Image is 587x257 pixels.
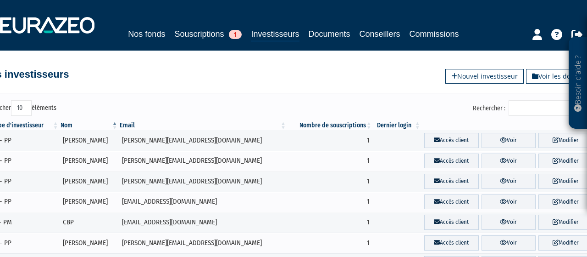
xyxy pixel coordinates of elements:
td: [PERSON_NAME][EMAIL_ADDRESS][DOMAIN_NAME] [119,130,288,151]
a: Commissions [410,28,459,40]
td: 1 [287,192,373,212]
a: Accès client [424,235,479,251]
th: Nombre de souscriptions : activer pour trier la colonne par ordre croissant [287,121,373,130]
td: 1 [287,130,373,151]
a: Accès client [424,174,479,189]
th: Email : activer pour trier la colonne par ordre croissant [119,121,288,130]
a: Voir [482,215,536,230]
a: Accès client [424,154,479,169]
span: 1 [229,30,242,39]
td: 1 [287,151,373,171]
td: [PERSON_NAME][EMAIL_ADDRESS][DOMAIN_NAME] [119,151,288,171]
td: [PERSON_NAME] [60,233,119,253]
td: 1 [287,233,373,253]
a: Accès client [424,194,479,210]
select: Afficheréléments [11,100,32,116]
td: [PERSON_NAME][EMAIL_ADDRESS][DOMAIN_NAME] [119,171,288,192]
a: Voir [482,235,536,251]
td: [PERSON_NAME] [60,130,119,151]
td: [PERSON_NAME] [60,171,119,192]
a: Voir [482,194,536,210]
a: Accès client [424,215,479,230]
a: Voir [482,174,536,189]
td: [EMAIL_ADDRESS][DOMAIN_NAME] [119,212,288,233]
th: Dernier login : activer pour trier la colonne par ordre croissant [373,121,421,130]
a: Voir [482,154,536,169]
a: Conseillers [360,28,400,40]
a: Nos fonds [128,28,165,40]
td: 1 [287,212,373,233]
td: [PERSON_NAME] [60,151,119,171]
a: Voir [482,133,536,148]
a: Nouvel investisseur [445,69,524,84]
td: [EMAIL_ADDRESS][DOMAIN_NAME] [119,192,288,212]
a: Documents [309,28,350,40]
td: [PERSON_NAME] [60,192,119,212]
td: 1 [287,171,373,192]
td: CBP [60,212,119,233]
th: Nom : activer pour trier la colonne par ordre d&eacute;croissant [60,121,119,130]
p: Besoin d'aide ? [573,42,583,125]
a: Souscriptions1 [174,28,242,40]
a: Investisseurs [251,28,299,42]
td: [PERSON_NAME][EMAIL_ADDRESS][DOMAIN_NAME] [119,233,288,253]
a: Accès client [424,133,479,148]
